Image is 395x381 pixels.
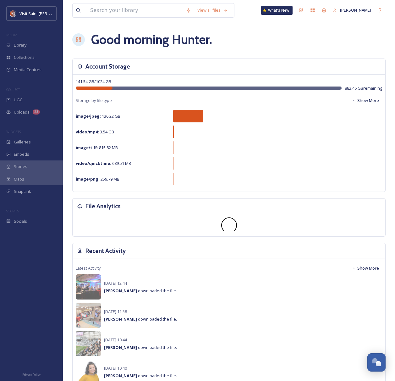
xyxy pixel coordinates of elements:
[85,62,130,71] h3: Account Storage
[76,98,112,104] span: Storage by file type
[14,54,35,60] span: Collections
[76,303,101,328] img: 9e9f6bac-7b0a-4647-88b0-7c837892a96d.jpg
[22,370,41,378] a: Privacy Policy
[14,151,29,157] span: Embeds
[76,331,101,356] img: 0ac8f969-5797-43de-913f-05bb19e228d1.jpg
[14,188,31,194] span: SnapLink
[104,288,177,294] span: downloaded the file.
[76,129,114,135] span: 3.54 GB
[33,109,40,115] div: 23
[104,280,127,286] span: [DATE] 12:44
[330,4,374,16] a: [PERSON_NAME]
[104,373,137,378] strong: [PERSON_NAME]
[76,79,111,84] span: 141.54 GB / 1024 GB
[261,6,293,15] a: What's New
[76,113,101,119] strong: image/jpeg :
[104,288,137,294] strong: [PERSON_NAME]
[14,139,31,145] span: Galleries
[85,246,126,255] h3: Recent Activity
[76,160,111,166] strong: video/quicktime :
[76,176,119,182] span: 259.79 MB
[76,145,118,150] span: 815.82 MB
[85,202,121,211] h3: File Analytics
[104,345,137,350] strong: [PERSON_NAME]
[14,42,26,48] span: Library
[340,7,371,13] span: [PERSON_NAME]
[104,365,127,371] span: [DATE] 10:40
[76,274,101,300] img: 24cce74c-377a-47a7-8795-7f0cf6028f6f.jpg
[91,30,212,49] h1: Good morning Hunter .
[19,10,70,16] span: Visit Saint [PERSON_NAME]
[87,3,183,17] input: Search your library
[104,316,177,322] span: downloaded the file.
[104,309,127,314] span: [DATE] 11:58
[349,262,382,274] button: Show More
[367,353,386,372] button: Open Chat
[104,373,177,378] span: downloaded the file.
[14,109,30,115] span: Uploads
[14,218,27,224] span: Socials
[104,316,137,322] strong: [PERSON_NAME]
[6,87,20,92] span: COLLECT
[194,4,231,16] a: View all files
[345,85,382,91] span: 882.46 GB remaining
[10,10,16,17] img: Visit%20Saint%20Paul%20Updated%20Profile%20Image.jpg
[22,373,41,377] span: Privacy Policy
[349,94,382,107] button: Show More
[14,67,41,73] span: Media Centres
[76,145,98,150] strong: image/tiff :
[76,265,101,271] span: Latest Activity
[14,97,22,103] span: UGC
[104,337,127,343] span: [DATE] 10:44
[76,129,99,135] strong: video/mp4 :
[76,113,120,119] span: 136.22 GB
[6,129,21,134] span: WIDGETS
[6,209,19,213] span: SOCIALS
[14,176,24,182] span: Maps
[14,164,27,170] span: Stories
[76,160,131,166] span: 689.51 MB
[6,32,17,37] span: MEDIA
[76,176,100,182] strong: image/png :
[104,345,177,350] span: downloaded the file.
